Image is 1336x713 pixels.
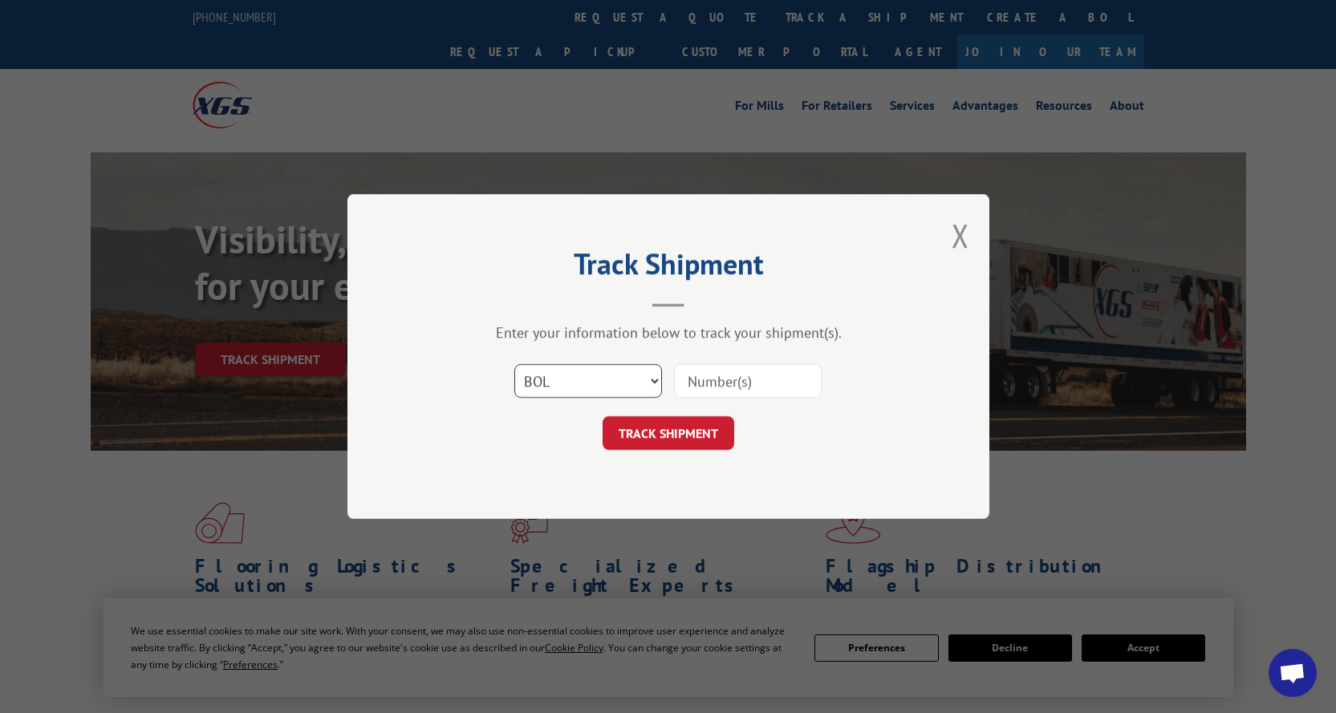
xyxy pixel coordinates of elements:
[428,323,909,342] div: Enter your information below to track your shipment(s).
[428,253,909,283] h2: Track Shipment
[1269,649,1317,697] div: Open chat
[603,416,734,450] button: TRACK SHIPMENT
[952,214,969,257] button: Close modal
[674,364,822,398] input: Number(s)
